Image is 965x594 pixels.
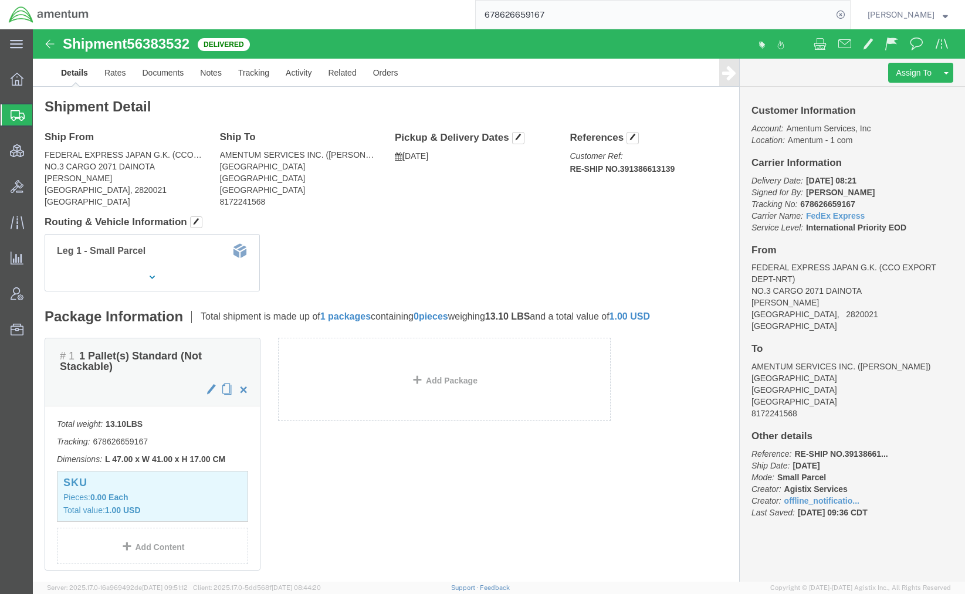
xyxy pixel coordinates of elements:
span: Copyright © [DATE]-[DATE] Agistix Inc., All Rights Reserved [770,583,951,593]
img: logo [8,6,89,23]
span: Client: 2025.17.0-5dd568f [193,584,321,591]
span: Jason Champagne [868,8,934,21]
span: Server: 2025.17.0-16a969492de [47,584,188,591]
span: [DATE] 08:44:20 [272,584,321,591]
a: Support [451,584,480,591]
a: Feedback [480,584,510,591]
button: [PERSON_NAME] [867,8,949,22]
input: Search for shipment number, reference number [476,1,832,29]
iframe: FS Legacy Container [33,29,965,582]
span: [DATE] 09:51:12 [142,584,188,591]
